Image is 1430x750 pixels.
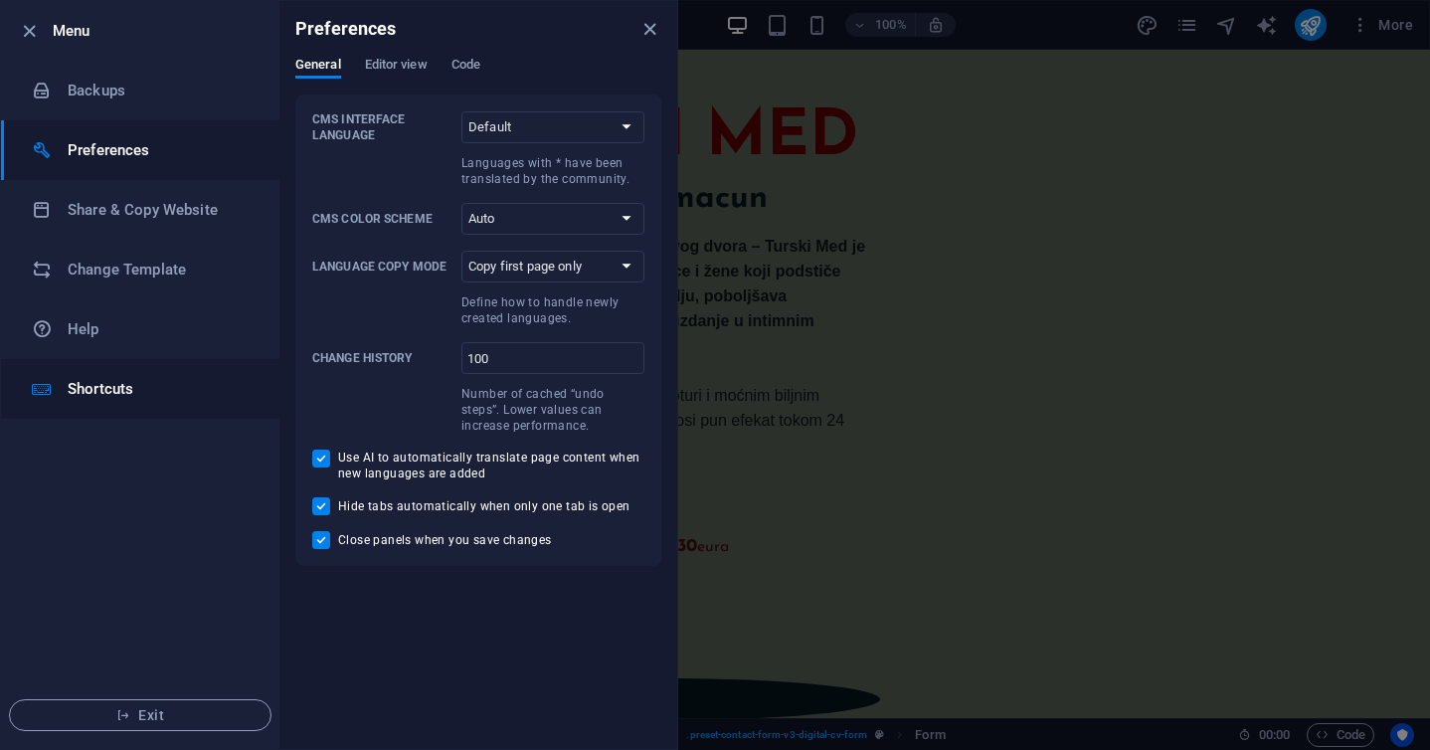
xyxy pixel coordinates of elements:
span: General [295,53,341,81]
p: CMS Interface Language [312,111,453,143]
a: Help [1,299,279,359]
p: Languages with * have been translated by the community. [461,155,644,187]
div: Domain Overview [76,117,178,130]
p: Number of cached “undo steps”. Lower values can increase performance. [461,386,644,434]
div: v 4.0.25 [56,32,97,48]
div: Domain: [DOMAIN_NAME] [52,52,219,68]
h6: Preferences [68,138,252,162]
p: Language Copy Mode [312,259,453,275]
h6: Help [68,317,252,341]
span: Editor view [365,53,428,81]
img: tab_domain_overview_orange.svg [54,115,70,131]
div: Preferences [295,57,661,94]
h6: Backups [68,79,252,102]
p: Define how to handle newly created languages. [461,294,644,326]
h6: Preferences [295,17,397,41]
h6: Change Template [68,258,252,281]
span: Use AI to automatically translate page content when new languages are added [338,450,644,481]
p: Change history [312,350,453,366]
img: logo_orange.svg [32,32,48,48]
p: CMS Color Scheme [312,211,453,227]
select: CMS Color Scheme [461,203,644,235]
img: website_grey.svg [32,52,48,68]
h6: Share & Copy Website [68,198,252,222]
span: Hide tabs automatically when only one tab is open [338,498,630,514]
img: tab_keywords_by_traffic_grey.svg [198,115,214,131]
div: Keywords by Traffic [220,117,335,130]
span: Close panels when you save changes [338,532,552,548]
button: Exit [9,699,271,731]
select: CMS Interface LanguageLanguages with * have been translated by the community. [461,111,644,143]
span: Exit [26,707,255,723]
input: Change historyNumber of cached “undo steps”. Lower values can increase performance. [461,342,644,374]
button: close [637,17,661,41]
h6: Menu [53,19,264,43]
h6: Shortcuts [68,377,252,401]
select: Language Copy ModeDefine how to handle newly created languages. [461,251,644,282]
span: Code [451,53,480,81]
